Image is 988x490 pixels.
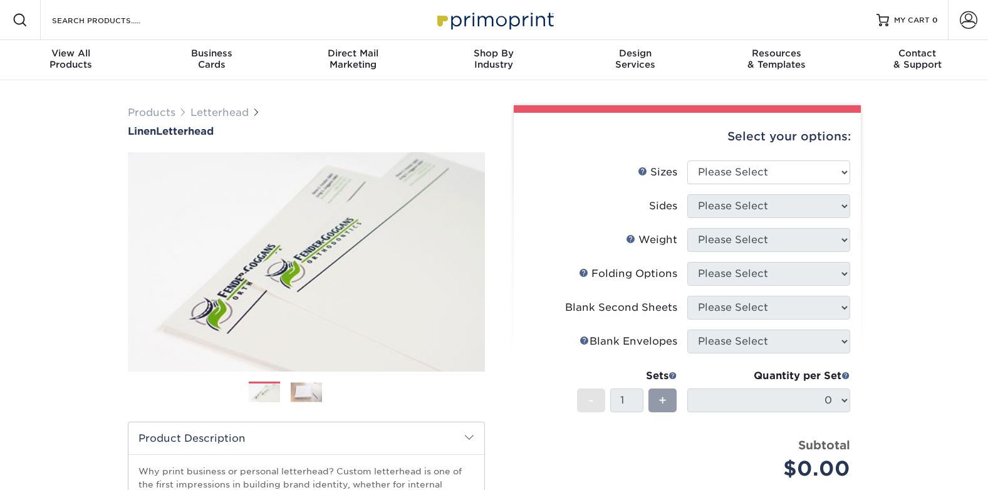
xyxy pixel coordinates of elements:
div: & Support [847,48,988,70]
span: Linen [128,125,156,137]
span: Contact [847,48,988,59]
a: LinenLetterhead [128,125,485,137]
a: DesignServices [564,40,705,80]
a: Resources& Templates [705,40,846,80]
div: Sets [577,368,677,383]
span: + [658,391,667,410]
div: Weight [626,232,677,248]
span: - [588,391,594,410]
div: Sizes [638,165,677,180]
span: Resources [705,48,846,59]
a: Direct MailMarketing [283,40,424,80]
a: Shop ByIndustry [424,40,564,80]
div: $0.00 [697,454,850,484]
img: Letterhead 02 [291,382,322,402]
img: Primoprint [432,6,557,33]
a: Products [128,107,175,118]
div: Services [564,48,705,70]
h1: Letterhead [128,125,485,137]
img: Letterhead 01 [249,382,280,404]
a: Letterhead [190,107,249,118]
strong: Subtotal [798,438,850,452]
div: Marketing [283,48,424,70]
div: Quantity per Set [687,368,850,383]
div: Blank Envelopes [580,334,677,349]
span: Shop By [424,48,564,59]
img: Letterhead 03 [333,377,364,408]
div: Blank Second Sheets [565,300,677,315]
h2: Product Description [128,422,484,454]
div: Cards [141,48,282,70]
span: 0 [932,16,938,24]
span: Direct Mail [283,48,424,59]
img: Linen 01 [128,138,485,385]
div: Sides [649,199,677,214]
input: SEARCH PRODUCTS..... [51,13,173,28]
span: Design [564,48,705,59]
div: Industry [424,48,564,70]
div: Folding Options [579,266,677,281]
span: MY CART [894,15,930,26]
a: BusinessCards [141,40,282,80]
a: Contact& Support [847,40,988,80]
div: Select your options: [524,113,851,160]
span: Business [141,48,282,59]
div: & Templates [705,48,846,70]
